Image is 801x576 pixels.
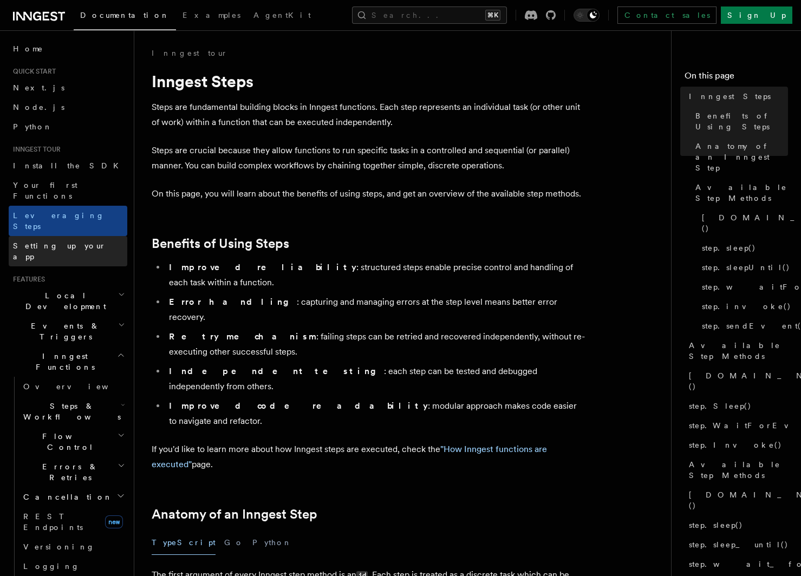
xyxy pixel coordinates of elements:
span: Install the SDK [13,161,125,170]
a: Benefits of Using Steps [691,106,788,136]
a: step.WaitForEvent() [685,416,788,435]
button: Python [252,531,292,555]
a: step.sleep() [685,515,788,535]
a: Home [9,39,127,58]
span: Anatomy of an Inngest Step [695,141,788,173]
span: step.sleep() [689,520,743,531]
a: step.sleep_until() [685,535,788,554]
a: Available Step Methods [685,455,788,485]
span: Node.js [13,103,64,112]
a: step.Invoke() [685,435,788,455]
kbd: ⌘K [485,10,500,21]
span: Inngest Functions [9,351,117,372]
a: step.sleepUntil() [698,258,788,277]
span: Available Step Methods [689,340,788,362]
span: Leveraging Steps [13,211,105,231]
a: Contact sales [617,6,717,24]
button: Cancellation [19,487,127,507]
a: Anatomy of an Inngest Step [152,507,317,522]
div: Inngest Functions [9,377,127,576]
button: Steps & Workflows [19,396,127,427]
strong: Improved code readability [169,401,428,411]
span: Local Development [9,290,118,312]
p: Steps are crucial because they allow functions to run specific tasks in a controlled and sequenti... [152,143,585,173]
h4: On this page [685,69,788,87]
strong: Error handling [169,297,297,307]
li: : each step can be tested and debugged independently from others. [166,364,585,394]
a: Available Step Methods [685,336,788,366]
a: Documentation [74,3,176,30]
span: Benefits of Using Steps [695,110,788,132]
span: step.sleep() [702,243,756,253]
a: Install the SDK [9,156,127,175]
span: Steps & Workflows [19,401,121,422]
a: step.Sleep() [685,396,788,416]
a: REST Endpointsnew [19,507,127,537]
a: Node.js [9,97,127,117]
span: step.Sleep() [689,401,752,411]
span: Available Step Methods [695,182,788,204]
a: Setting up your app [9,236,127,266]
button: Go [224,531,244,555]
li: : capturing and managing errors at the step level means better error recovery. [166,294,585,325]
span: Setting up your app [13,241,106,261]
a: Versioning [19,537,127,557]
span: Available Step Methods [689,459,788,481]
span: REST Endpoints [23,512,83,532]
span: Logging [23,562,80,571]
button: Flow Control [19,427,127,457]
a: AgentKit [247,3,317,29]
span: step.Invoke() [689,440,782,450]
span: Quick start [9,67,56,76]
a: Examples [176,3,247,29]
a: Leveraging Steps [9,206,127,236]
a: step.waitForEvent() [698,277,788,297]
a: Available Step Methods [691,178,788,208]
a: Logging [19,557,127,576]
a: Your first Functions [9,175,127,206]
strong: Retry mechanism [169,331,316,342]
span: step.invoke() [702,301,791,312]
a: Next.js [9,78,127,97]
a: [DOMAIN_NAME]() [698,208,788,238]
span: Versioning [23,542,95,551]
span: Next.js [13,83,64,92]
a: step.wait_for_event() [685,554,788,574]
a: Python [9,117,127,136]
a: Overview [19,377,127,396]
li: : failing steps can be retried and recovered independently, without re-executing other successful... [166,329,585,359]
span: Features [9,275,45,284]
span: Your first Functions [13,181,77,200]
button: Search...⌘K [352,6,507,24]
span: Cancellation [19,492,113,502]
span: new [105,515,123,528]
a: Benefits of Using Steps [152,236,289,251]
span: Examples [183,11,240,19]
button: Toggle dark mode [574,9,600,22]
span: Errors & Retries [19,461,118,483]
a: Inngest Steps [685,87,788,106]
span: Flow Control [19,431,118,453]
button: Local Development [9,286,127,316]
button: Errors & Retries [19,457,127,487]
span: step.sleep_until() [689,539,789,550]
span: Python [13,122,53,131]
a: step.invoke() [698,297,788,316]
span: Documentation [80,11,170,19]
a: Anatomy of an Inngest Step [691,136,788,178]
a: [DOMAIN_NAME]() [685,366,788,396]
li: : modular approach makes code easier to navigate and refactor. [166,398,585,429]
a: [DOMAIN_NAME]() [685,485,788,515]
span: Home [13,43,43,54]
h1: Inngest Steps [152,71,585,91]
a: Sign Up [721,6,792,24]
span: AgentKit [253,11,311,19]
strong: Independent testing [169,366,384,376]
a: Inngest tour [152,48,227,58]
button: TypeScript [152,531,216,555]
button: Events & Triggers [9,316,127,346]
span: Overview [23,382,135,391]
p: If you'd like to learn more about how Inngest steps are executed, check the page. [152,442,585,472]
button: Inngest Functions [9,346,127,377]
a: step.sleep() [698,238,788,258]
